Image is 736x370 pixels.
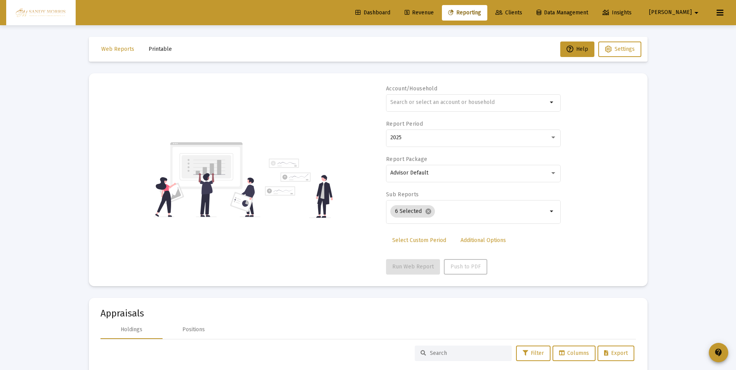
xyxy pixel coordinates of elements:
span: Additional Options [461,237,506,244]
label: Report Period [386,121,423,127]
div: Positions [182,326,205,334]
button: Printable [142,41,178,57]
span: Select Custom Period [392,237,446,244]
span: Export [604,350,628,356]
a: Reporting [442,5,487,21]
span: Printable [149,46,172,52]
span: Columns [559,350,589,356]
mat-chip-list: Selection [390,204,547,219]
input: Search [430,350,506,356]
span: Settings [615,46,635,52]
span: Dashboard [355,9,390,16]
img: reporting-alt [265,159,333,218]
span: Advisor Default [390,169,428,176]
mat-icon: arrow_drop_down [547,207,557,216]
button: Columns [552,346,596,361]
a: Data Management [530,5,594,21]
mat-icon: arrow_drop_down [547,98,557,107]
span: 2025 [390,134,402,141]
a: Clients [489,5,528,21]
span: Filter [523,350,544,356]
div: Holdings [121,326,142,334]
button: Settings [598,41,641,57]
button: Export [597,346,634,361]
button: Web Reports [95,41,140,57]
label: Account/Household [386,85,437,92]
span: Push to PDF [450,263,481,270]
span: Data Management [537,9,588,16]
span: [PERSON_NAME] [649,9,692,16]
button: Help [560,41,594,57]
span: Insights [603,9,632,16]
span: Run Web Report [392,263,434,270]
button: [PERSON_NAME] [640,5,710,20]
input: Search or select an account or household [390,99,547,105]
a: Dashboard [349,5,397,21]
mat-icon: contact_support [714,348,723,357]
img: Dashboard [12,5,70,21]
mat-icon: arrow_drop_down [692,5,701,21]
span: Reporting [448,9,481,16]
span: Web Reports [101,46,134,52]
a: Revenue [398,5,440,21]
button: Push to PDF [444,259,487,275]
mat-icon: cancel [425,208,432,215]
label: Report Package [386,156,427,163]
img: reporting [154,141,260,218]
span: Revenue [405,9,434,16]
a: Insights [596,5,638,21]
button: Run Web Report [386,259,440,275]
mat-chip: 6 Selected [390,205,435,218]
span: Clients [495,9,522,16]
button: Filter [516,346,551,361]
label: Sub Reports [386,191,419,198]
mat-card-title: Appraisals [100,309,636,317]
span: Help [566,46,588,52]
